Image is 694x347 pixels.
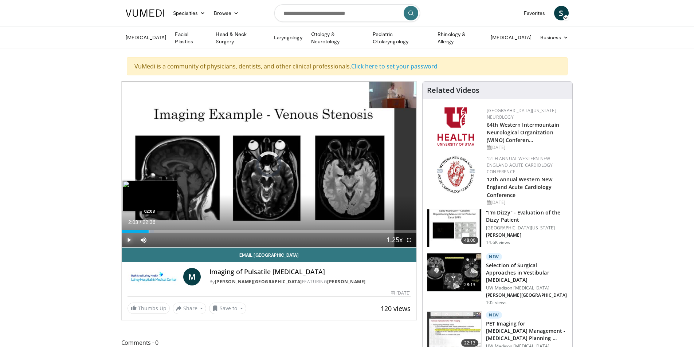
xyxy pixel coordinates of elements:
a: Otology & Neurotology [307,31,368,45]
span: / [140,219,141,225]
h3: Selection of Surgical Approaches in Vestibular [MEDICAL_DATA] [486,262,568,284]
div: VuMedi is a community of physicians, dentists, and other clinical professionals. [127,57,568,75]
a: Head & Neck Surgery [211,31,269,45]
button: Playback Rate [387,233,402,247]
img: 95682de8-e5df-4f0b-b2ef-b28e4a24467c.150x105_q85_crop-smart_upscale.jpg [427,253,481,291]
button: Share [173,303,207,314]
div: Progress Bar [122,230,417,233]
img: 5373e1fe-18ae-47e7-ad82-0c604b173657.150x105_q85_crop-smart_upscale.jpg [427,209,481,247]
span: 2:03 [128,219,138,225]
a: 48:00 "I'm Dizzy" - Evaluation of the Dizzy Patient [GEOGRAPHIC_DATA][US_STATE] [PERSON_NAME] 14.... [427,209,568,248]
span: 22:13 [461,339,479,347]
a: [PERSON_NAME] [327,279,366,285]
p: [PERSON_NAME][GEOGRAPHIC_DATA] [486,292,568,298]
span: 22:36 [142,219,155,225]
img: VuMedi Logo [126,9,164,17]
img: image.jpeg [122,181,177,211]
a: [PERSON_NAME][GEOGRAPHIC_DATA] [215,279,302,285]
p: 105 views [486,300,506,305]
img: 0954f259-7907-4053-a817-32a96463ecc8.png.150x105_q85_autocrop_double_scale_upscale_version-0.2.png [436,155,476,194]
button: Play [122,233,136,247]
p: [GEOGRAPHIC_DATA][US_STATE] [486,225,568,231]
p: UW Madison [MEDICAL_DATA] [486,285,568,291]
input: Search topics, interventions [274,4,420,22]
div: By FEATURING [209,279,411,285]
a: [MEDICAL_DATA] [121,30,171,45]
span: 48:00 [461,237,479,244]
h3: "I'm Dizzy" - Evaluation of the Dizzy Patient [486,209,568,224]
a: 64th Western Intermountain Neurological Organization (WINO) Conferen… [487,121,559,143]
a: S [554,6,569,20]
a: [GEOGRAPHIC_DATA][US_STATE] Neurology [487,107,556,120]
p: New [486,253,502,260]
a: Browse [209,6,243,20]
button: Save to [209,303,246,314]
img: f6362829-b0a3-407d-a044-59546adfd345.png.150x105_q85_autocrop_double_scale_upscale_version-0.2.png [438,107,474,146]
img: Lahey Hospital & Medical Center [128,268,180,285]
h4: Related Videos [427,86,479,95]
a: 12th Annual Western New England Acute Cardiology Conference [487,176,552,198]
a: Thumbs Up [128,303,170,314]
a: M [183,268,201,285]
span: 28:13 [461,281,479,288]
button: Mute [136,233,151,247]
span: 120 views [381,304,411,313]
a: Favorites [519,6,550,20]
div: [DATE] [487,199,566,206]
button: Fullscreen [402,233,416,247]
a: Laryngology [270,30,307,45]
a: Rhinology & Allergy [433,31,486,45]
div: [DATE] [487,144,566,151]
a: 28:13 New Selection of Surgical Approaches in Vestibular [MEDICAL_DATA] UW Madison [MEDICAL_DATA]... [427,253,568,305]
h3: PET Imaging for [MEDICAL_DATA] Management - [MEDICAL_DATA] Planning … [486,320,568,342]
h4: Imaging of Pulsatile [MEDICAL_DATA] [209,268,411,276]
p: New [486,311,502,319]
p: [PERSON_NAME] [486,232,568,238]
a: [MEDICAL_DATA] [486,30,536,45]
a: Click here to set your password [351,62,438,70]
p: 14.6K views [486,240,510,245]
div: [DATE] [391,290,411,296]
video-js: Video Player [122,82,417,248]
a: Pediatric Otolaryngology [368,31,433,45]
a: Email [GEOGRAPHIC_DATA] [122,248,417,262]
a: 12th Annual Western New England Acute Cardiology Conference [487,155,553,175]
a: Specialties [169,6,210,20]
a: Business [536,30,573,45]
a: Facial Plastics [170,31,211,45]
